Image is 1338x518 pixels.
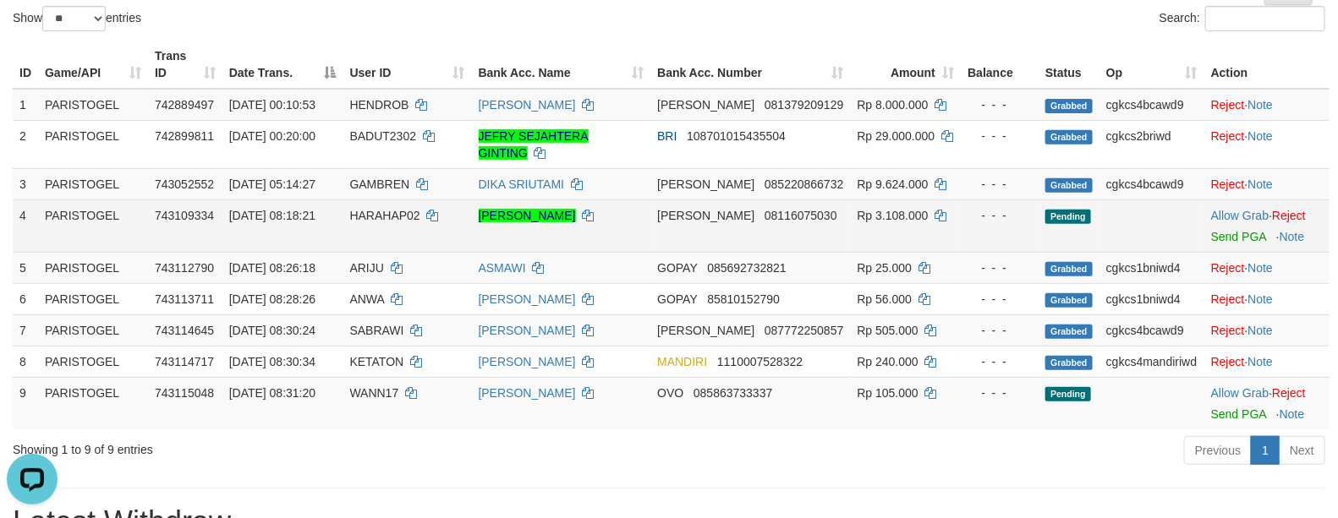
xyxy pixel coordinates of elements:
span: Copy 085863733337 to clipboard [694,386,772,400]
span: HARAHAP02 [350,209,420,222]
th: Bank Acc. Name: activate to sort column ascending [472,41,651,89]
span: GAMBREN [350,177,410,191]
span: BRI [657,129,677,143]
label: Show entries [13,6,141,31]
span: Rp 3.108.000 [858,209,929,222]
span: Rp 25.000 [858,261,913,275]
td: cgkcs4bcawd9 [1099,89,1204,121]
label: Search: [1160,6,1325,31]
a: Reject [1211,129,1245,143]
a: Next [1279,436,1325,465]
a: DIKA SRIUTAMI [479,177,565,191]
td: cgkcs4mandiriwd [1099,346,1204,377]
a: Previous [1184,436,1252,465]
a: Note [1280,407,1305,421]
span: Grabbed [1045,262,1093,276]
span: Rp 105.000 [858,386,919,400]
a: Reject [1211,261,1245,275]
input: Search: [1205,6,1325,31]
td: cgkcs4bcawd9 [1099,314,1204,346]
div: - - - [968,176,1032,193]
a: Allow Grab [1211,209,1269,222]
div: - - - [968,353,1032,370]
a: Reject [1272,386,1306,400]
span: GOPAY [657,261,697,275]
span: Copy 087772250857 to clipboard [765,324,843,337]
span: Copy 085220866732 to clipboard [765,177,843,191]
span: 743052552 [155,177,214,191]
span: Rp 505.000 [858,324,919,337]
td: 2 [13,120,38,168]
span: WANN17 [350,386,399,400]
span: 742899811 [155,129,214,143]
span: [DATE] 00:20:00 [229,129,315,143]
th: Date Trans.: activate to sort column descending [222,41,343,89]
th: Status [1039,41,1099,89]
span: 743114645 [155,324,214,337]
th: Game/API: activate to sort column ascending [38,41,148,89]
span: GOPAY [657,292,697,306]
span: Rp 56.000 [858,292,913,306]
td: · [1204,283,1330,314]
td: cgkcs2briwd [1099,120,1204,168]
a: Reject [1211,98,1245,112]
td: PARISTOGEL [38,252,148,283]
a: Allow Grab [1211,386,1269,400]
span: [PERSON_NAME] [657,177,754,191]
a: Note [1248,324,1274,337]
span: HENDROB [350,98,409,112]
span: [PERSON_NAME] [657,324,754,337]
a: Reject [1211,355,1245,368]
span: 743113711 [155,292,214,306]
a: Reject [1272,209,1306,222]
span: 743115048 [155,386,214,400]
span: Pending [1045,387,1091,401]
a: Note [1248,261,1274,275]
select: Showentries [42,6,106,31]
td: 9 [13,377,38,429]
span: 743114717 [155,355,214,368]
span: [DATE] 08:30:24 [229,324,315,337]
td: cgkcs1bniwd4 [1099,283,1204,314]
span: Copy 1110007528322 to clipboard [717,355,803,368]
th: Balance [961,41,1039,89]
span: BADUT2302 [350,129,417,143]
span: OVO [657,386,683,400]
td: cgkcs4bcawd9 [1099,168,1204,199]
a: Send PGA [1211,407,1266,421]
th: Trans ID: activate to sort column ascending [148,41,222,89]
a: [PERSON_NAME] [479,324,576,337]
span: [DATE] 08:31:20 [229,386,315,400]
span: Rp 9.624.000 [858,177,929,191]
span: MANDIRI [657,355,707,368]
span: KETATON [350,355,404,368]
span: 742889497 [155,98,214,112]
span: · [1211,386,1272,400]
td: 8 [13,346,38,377]
span: Copy 85810152790 to clipboard [707,292,780,306]
td: · [1204,120,1330,168]
td: cgkcs1bniwd4 [1099,252,1204,283]
td: 6 [13,283,38,314]
td: PARISTOGEL [38,346,148,377]
a: Note [1248,292,1274,306]
td: · [1204,89,1330,121]
span: Copy 081379209129 to clipboard [765,98,843,112]
a: Note [1248,98,1274,112]
span: Rp 240.000 [858,355,919,368]
th: ID [13,41,38,89]
a: [PERSON_NAME] [479,386,576,400]
span: 743109334 [155,209,214,222]
td: · [1204,314,1330,346]
span: [DATE] 08:28:26 [229,292,315,306]
span: · [1211,209,1272,222]
td: 1 [13,89,38,121]
span: Grabbed [1045,356,1093,370]
a: [PERSON_NAME] [479,292,576,306]
span: [DATE] 05:14:27 [229,177,315,191]
span: Pending [1045,210,1091,224]
a: [PERSON_NAME] [479,98,576,112]
td: 7 [13,314,38,346]
a: Reject [1211,177,1245,191]
span: [DATE] 08:18:21 [229,209,315,222]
